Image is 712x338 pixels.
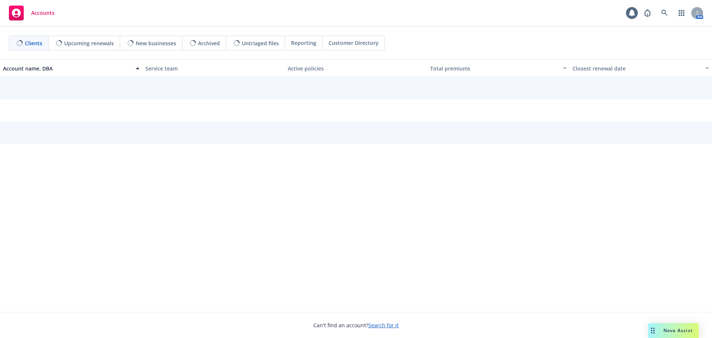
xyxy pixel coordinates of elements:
div: Account name, DBA [3,65,131,72]
div: Service team [145,65,282,72]
span: Clients [25,39,42,47]
button: Closest renewal date [570,59,712,77]
div: Active policies [288,65,424,72]
div: Closest renewal date [573,65,701,72]
span: Can't find an account? [313,321,399,329]
span: Untriaged files [242,39,279,47]
a: Switch app [674,6,689,20]
span: Customer Directory [329,39,379,47]
span: Accounts [31,10,55,16]
span: Nova Assist [663,327,693,334]
button: Service team [142,59,285,77]
span: Reporting [291,39,316,47]
span: New businesses [136,39,176,47]
div: Drag to move [648,323,657,338]
a: Search for it [368,322,399,329]
div: Total premiums [430,65,558,72]
a: Report a Bug [640,6,655,20]
a: Search [657,6,672,20]
button: Total premiums [427,59,570,77]
a: Accounts [6,3,57,23]
button: Nova Assist [648,323,699,338]
button: Active policies [285,59,427,77]
span: Archived [198,39,220,47]
span: Upcoming renewals [64,39,114,47]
